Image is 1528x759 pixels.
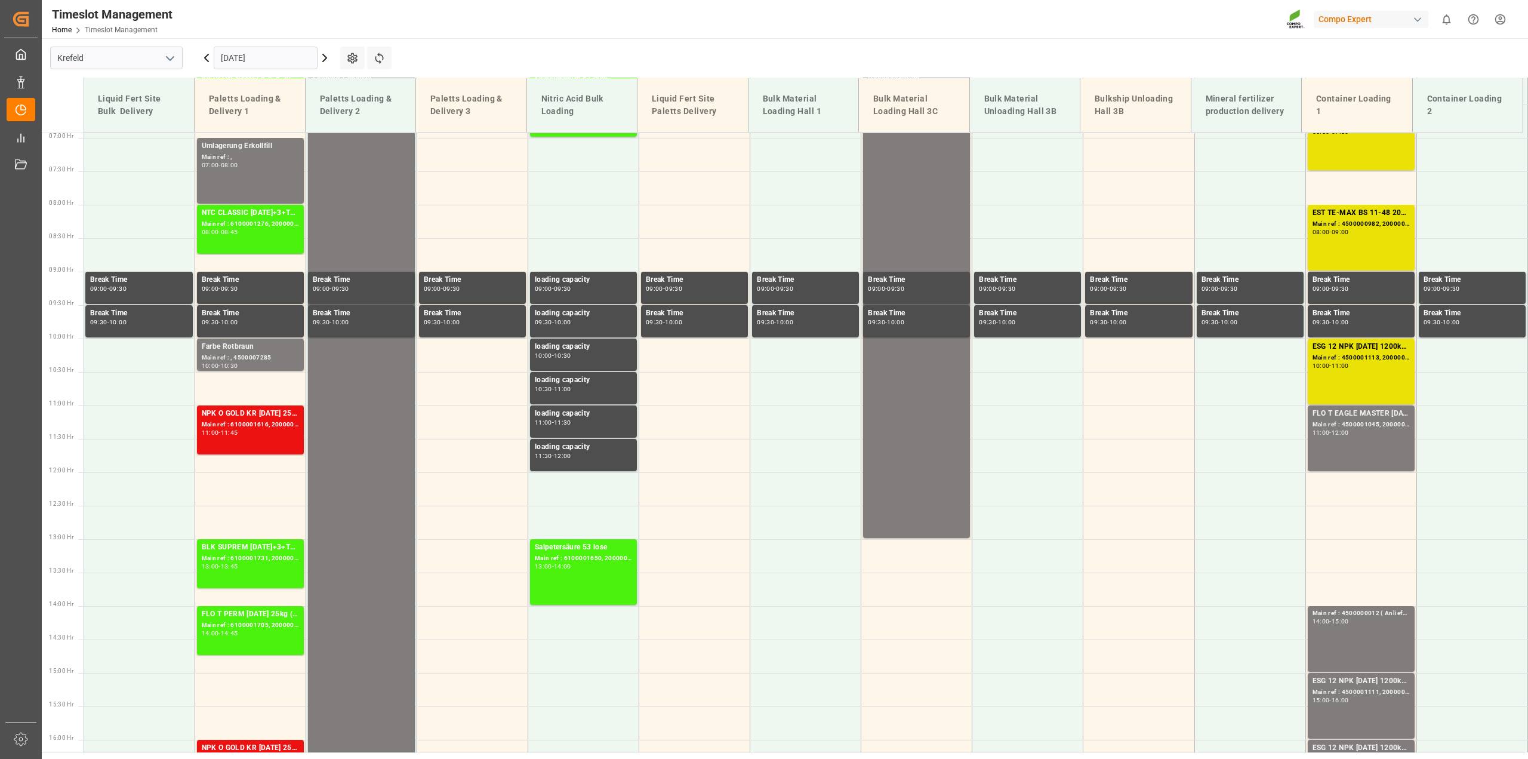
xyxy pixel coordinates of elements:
div: 10:30 [554,353,571,358]
div: NPK O GOLD KR [DATE] 25kg (x60) IT [202,408,299,420]
img: Screenshot%202023-09-29%20at%2010.02.21.png_1712312052.png [1286,9,1305,30]
div: FLO T PERM [DATE] 25kg (x40) INTBT SPORT [DATE] 25%UH 3M 25kg (x40) INTKGA 0-0-28 25kg (x40) INTF... [202,609,299,620]
div: 10:00 [554,319,571,325]
div: Break Time [1424,308,1521,319]
span: 08:30 Hr [49,233,73,239]
div: 09:30 [1424,319,1441,325]
div: - [1441,319,1443,325]
div: 09:00 [1090,286,1107,291]
div: 09:30 [998,286,1015,291]
div: Mineral fertilizer production delivery [1201,88,1292,122]
div: 13:45 [221,564,238,569]
div: Paletts Loading & Delivery 1 [204,88,295,122]
div: - [218,162,220,168]
div: - [552,286,554,291]
div: 09:30 [90,319,107,325]
div: FLO T EAGLE MASTER [DATE] 25kg (x42) WW [1313,408,1410,420]
span: 15:30 Hr [49,701,73,708]
div: 08:00 [221,162,238,168]
div: - [663,286,665,291]
div: Main ref : , [202,152,299,162]
button: Help Center [1460,6,1487,33]
div: - [107,319,109,325]
div: 09:30 [757,319,774,325]
span: 11:00 Hr [49,400,73,407]
div: 15:00 [1332,619,1349,624]
div: 09:00 [1332,229,1349,235]
div: Break Time [313,274,410,286]
div: Break Time [1090,274,1187,286]
button: show 0 new notifications [1433,6,1460,33]
div: - [1329,319,1331,325]
div: 13:00 [202,564,219,569]
div: - [329,286,331,291]
div: - [329,319,331,325]
div: 11:00 [1313,430,1330,435]
div: 11:30 [554,420,571,425]
div: - [1441,286,1443,291]
div: Liquid Fert Site Bulk Delivery [93,88,184,122]
div: Liquid Fert Site Paletts Delivery [647,88,738,122]
div: 09:30 [554,286,571,291]
div: 11:00 [554,386,571,392]
div: Break Time [202,308,299,319]
div: loading capacity [535,441,632,453]
div: Break Time [1424,274,1521,286]
span: 09:30 Hr [49,300,73,306]
span: 10:30 Hr [49,367,73,373]
input: Type to search/select [50,47,183,69]
div: - [552,319,554,325]
div: ESG 12 NPK [DATE] 1200kg BB [1313,742,1410,754]
div: - [441,319,443,325]
div: Paletts Loading & Delivery 3 [426,88,517,122]
div: 10:00 [332,319,349,325]
div: BLK SUPREM [DATE]+3+TE BB 0,6 T [202,542,299,554]
div: NTC CLASSIC [DATE]+3+TE 600kg BB [202,207,299,219]
div: - [774,319,776,325]
div: 11:00 [1332,363,1349,368]
span: 14:00 Hr [49,601,73,607]
div: 10:00 [1110,319,1127,325]
div: Salpetersäure 53 lose [535,542,632,554]
div: Main ref : 6100001705, 2000001359 [202,620,299,631]
div: Break Time [424,274,521,286]
div: 09:30 [1202,319,1219,325]
div: Bulkship Unloading Hall 3B [1090,88,1181,122]
div: - [552,420,554,425]
span: 13:30 Hr [49,567,73,574]
span: 07:00 Hr [49,133,73,139]
div: Break Time [646,308,743,319]
div: 09:00 [90,286,107,291]
div: Break Time [1313,308,1410,319]
div: Main ref : 4500001113, 2000001086 [1313,353,1410,363]
div: 09:30 [1221,286,1238,291]
div: 09:30 [1332,286,1349,291]
div: - [552,353,554,358]
div: 11:30 [535,453,552,459]
div: 10:00 [1221,319,1238,325]
div: Break Time [90,274,188,286]
div: Break Time [979,274,1076,286]
input: DD.MM.YYYY [214,47,318,69]
div: - [441,286,443,291]
div: - [218,286,220,291]
div: ESG 12 NPK [DATE] 1200kg BB [1313,341,1410,353]
div: Main ref : 4500001045, 2000001080 [1313,420,1410,430]
span: 08:00 Hr [49,199,73,206]
div: 09:30 [665,286,682,291]
div: 10:00 [776,319,793,325]
div: Break Time [313,308,410,319]
div: 14:00 [1313,619,1330,624]
div: - [1107,286,1109,291]
div: Break Time [646,274,743,286]
div: 10:00 [202,363,219,368]
span: 12:30 Hr [49,500,73,507]
div: Compo Expert [1314,11,1428,28]
span: 13:00 Hr [49,534,73,540]
div: Main ref : , 4500007285 [202,353,299,363]
div: 09:30 [332,286,349,291]
div: Main ref : 4500000012 ( Anlieferung), [1313,609,1410,619]
div: 09:00 [868,286,885,291]
div: - [218,564,220,569]
div: 09:00 [1424,286,1441,291]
